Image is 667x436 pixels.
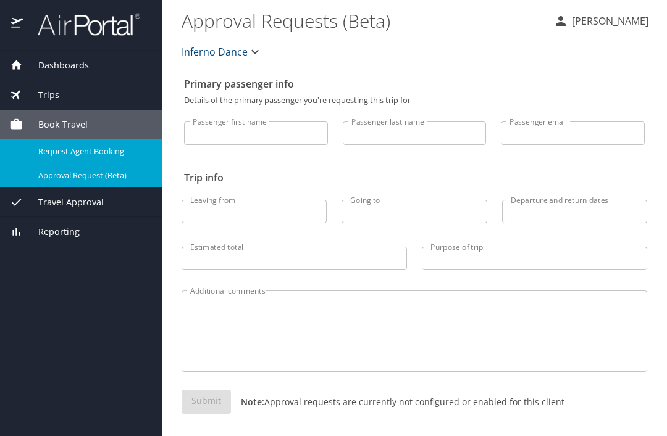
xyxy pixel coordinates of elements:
strong: Note: [241,396,264,408]
h2: Trip info [184,168,645,187]
p: Details of the primary passenger you're requesting this trip for [184,96,645,104]
h2: Primary passenger info [184,74,645,94]
button: [PERSON_NAME] [548,10,653,32]
img: airportal-logo.png [24,12,140,36]
span: Trips [23,88,59,102]
span: Request Agent Booking [38,146,147,157]
span: Travel Approval [23,195,104,209]
p: Approval requests are currently not configured or enabled for this client [231,395,564,408]
img: icon-airportal.png [11,12,24,36]
h1: Approval Requests (Beta) [182,1,543,39]
button: Inferno Dance [177,39,267,64]
span: Reporting [23,225,80,239]
span: Inferno Dance [182,43,248,60]
p: [PERSON_NAME] [568,14,648,28]
span: Book Travel [23,118,88,131]
span: Dashboards [23,59,89,72]
span: Approval Request (Beta) [38,170,147,181]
